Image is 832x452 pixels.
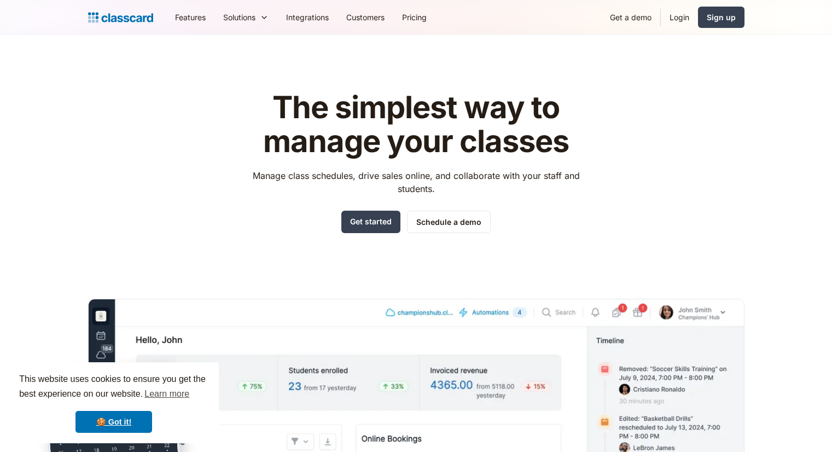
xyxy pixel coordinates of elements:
[9,362,219,443] div: cookieconsent
[223,11,255,23] div: Solutions
[242,169,590,195] p: Manage class schedules, drive sales online, and collaborate with your staff and students.
[242,91,590,158] h1: The simplest way to manage your classes
[341,211,400,233] a: Get started
[698,7,744,28] a: Sign up
[707,11,736,23] div: Sign up
[407,211,491,233] a: Schedule a demo
[166,5,214,30] a: Features
[661,5,698,30] a: Login
[277,5,338,30] a: Integrations
[75,411,152,433] a: dismiss cookie message
[338,5,393,30] a: Customers
[393,5,435,30] a: Pricing
[143,386,191,402] a: learn more about cookies
[19,373,208,402] span: This website uses cookies to ensure you get the best experience on our website.
[214,5,277,30] div: Solutions
[601,5,660,30] a: Get a demo
[88,10,153,25] a: home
